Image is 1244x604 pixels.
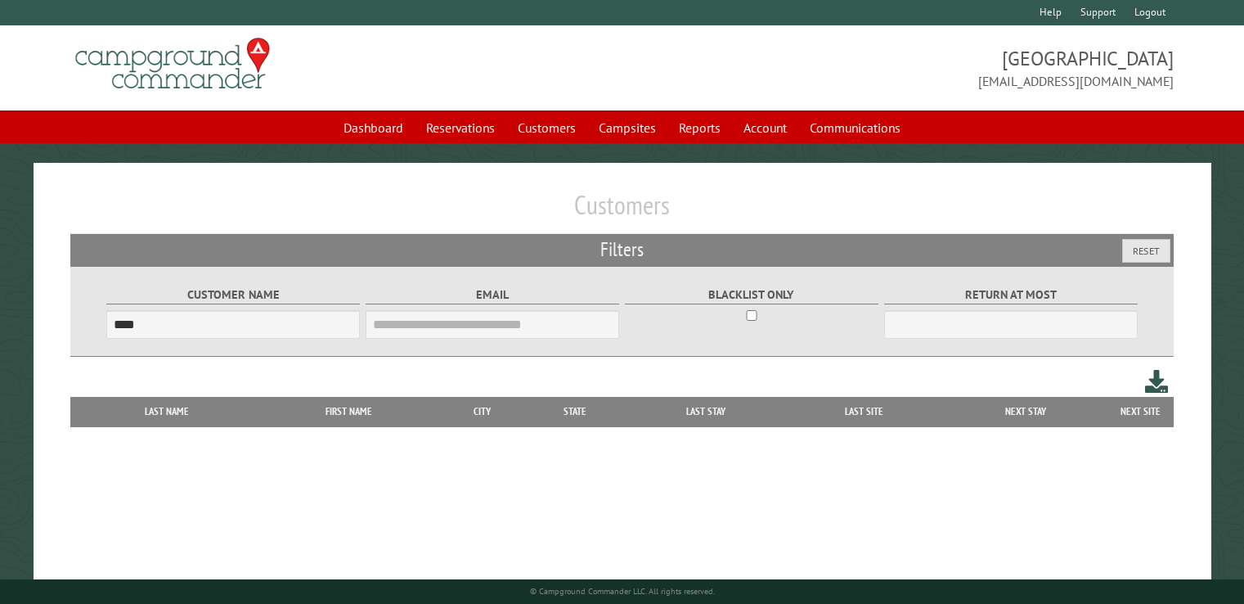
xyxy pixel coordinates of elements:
[669,112,730,143] a: Reports
[626,397,785,426] th: Last Stay
[589,112,666,143] a: Campsites
[416,112,505,143] a: Reservations
[106,286,361,304] label: Customer Name
[334,112,413,143] a: Dashboard
[622,45,1174,91] span: [GEOGRAPHIC_DATA] [EMAIL_ADDRESS][DOMAIN_NAME]
[625,286,879,304] label: Blacklist only
[523,397,626,426] th: State
[1108,397,1174,426] th: Next Site
[70,234,1174,265] h2: Filters
[530,586,715,597] small: © Campground Commander LLC. All rights reserved.
[1145,367,1169,397] a: Download this customer list (.csv)
[734,112,797,143] a: Account
[366,286,620,304] label: Email
[442,397,524,426] th: City
[884,286,1138,304] label: Return at most
[942,397,1107,426] th: Next Stay
[70,189,1174,234] h1: Customers
[70,32,275,96] img: Campground Commander
[786,397,943,426] th: Last Site
[79,397,255,426] th: Last Name
[508,112,586,143] a: Customers
[800,112,910,143] a: Communications
[256,397,442,426] th: First Name
[1122,239,1170,263] button: Reset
